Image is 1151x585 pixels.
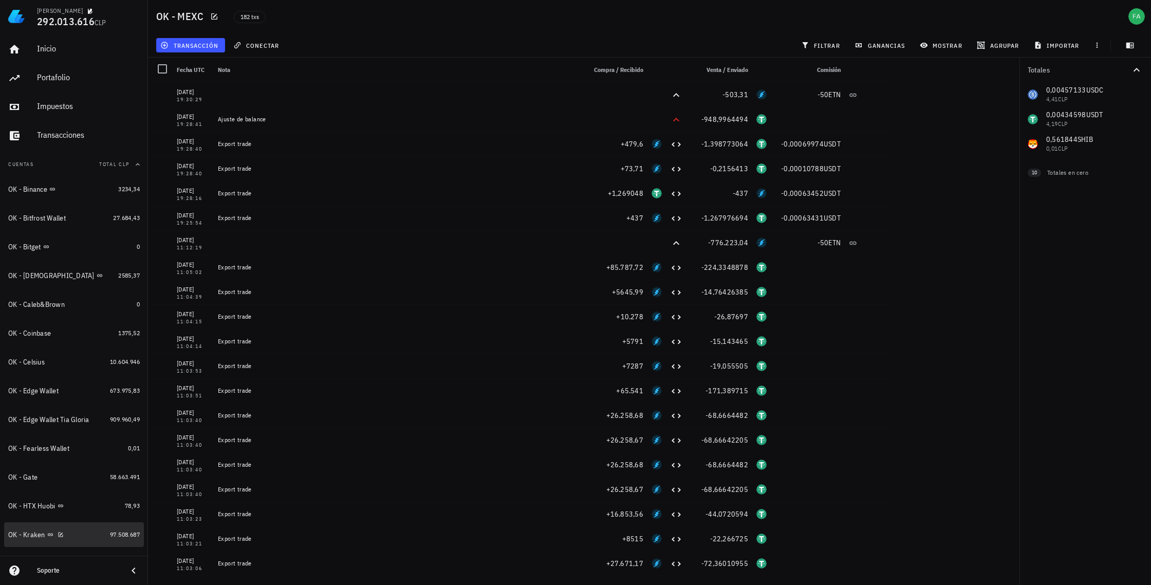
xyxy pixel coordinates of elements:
a: Inicio [4,37,144,62]
a: OK - Binance 3234,34 [4,177,144,202]
span: Total CLP [99,161,129,168]
span: +16.853,56 [606,509,644,519]
h1: OK - MEXC [156,8,207,25]
a: OK - Bitget 0 [4,234,144,259]
span: -26,87697 [714,312,748,321]
div: 11:04:14 [177,344,210,349]
div: 11:03:40 [177,492,210,497]
div: USDT-icon [756,558,767,569]
div: ETN-icon [756,188,767,198]
button: mostrar [916,38,969,52]
button: ganancias [850,38,912,52]
div: 11:03:06 [177,566,210,571]
div: USDT-icon [756,163,767,174]
span: +1,269048 [608,189,643,198]
div: Transacciones [37,130,140,140]
div: [DATE] [177,260,210,270]
div: OK - Binance [8,185,47,194]
span: USDT [824,213,841,223]
div: Export trade [218,313,578,321]
div: [DATE] [177,235,210,245]
img: LedgiFi [8,8,25,25]
span: -14,76426385 [701,287,748,297]
div: [DATE] [177,334,210,344]
span: USDT [824,189,841,198]
div: [DATE] [177,112,210,122]
div: ETN-icon [652,361,662,371]
div: 11:03:40 [177,467,210,472]
div: ETN-icon [652,139,662,149]
span: -0,00010788 [781,164,824,173]
a: OK - [DEMOGRAPHIC_DATA] 2585,37 [4,263,144,288]
span: -68,66642205 [701,435,748,445]
span: 1375,52 [118,329,140,337]
span: -1,398773064 [701,139,748,149]
span: -44,0720594 [706,509,748,519]
div: Compra / Recibido [582,58,647,82]
div: Impuestos [37,101,140,111]
div: USDT-icon [756,139,767,149]
div: 11:03:53 [177,369,210,374]
a: Transacciones [4,123,144,148]
div: USDT-icon [652,188,662,198]
div: 11:05:02 [177,270,210,275]
span: importar [1036,41,1080,49]
div: USDT-icon [756,361,767,371]
div: Inicio [37,44,140,53]
div: ETN-icon [652,460,662,470]
span: Venta / Enviado [707,66,748,74]
span: -503,31 [722,90,748,99]
div: 19:30:29 [177,97,210,102]
div: [DATE] [177,432,210,443]
div: USDT-icon [756,509,767,519]
div: [DATE] [177,309,210,319]
div: USDT-icon [756,312,767,322]
span: Fecha UTC [177,66,205,74]
span: -72,36010955 [701,559,748,568]
span: 182 txs [240,11,259,23]
div: ETN-icon [756,237,767,248]
div: 11:03:51 [177,393,210,398]
div: 11:04:15 [177,319,210,324]
span: 97.508.687 [110,531,140,538]
span: 0 [137,243,140,250]
button: CuentasTotal CLP [4,152,144,177]
div: OK - Bitfrost Wallet [8,214,66,223]
span: -437 [733,189,748,198]
span: Nota [218,66,230,74]
span: agrupar [979,41,1019,49]
div: Soporte [37,566,119,575]
div: Totales en cero [1047,168,1122,177]
a: OK - Gate 58.663.491 [4,465,144,489]
span: 27.684,43 [113,214,140,222]
div: Export trade [218,362,578,370]
div: avatar [1128,8,1145,25]
div: Export trade [218,387,578,395]
span: +73,71 [621,164,644,173]
div: ETN-icon [652,287,662,297]
span: USDT [824,164,841,173]
span: 0 [137,300,140,308]
div: OK - Fearless Wallet [8,444,69,453]
a: OK - Fearless Wallet 0,01 [4,436,144,461]
div: OK - Edge Wallet [8,387,59,395]
span: ETN [828,90,841,99]
span: +479,6 [621,139,644,149]
span: 78,93 [125,502,140,509]
span: -68,6664482 [706,460,748,469]
span: -50 [818,238,829,247]
div: USDT-icon [756,410,767,421]
span: -0,2156413 [710,164,749,173]
div: [DATE] [177,136,210,147]
div: Venta / Enviado [686,58,752,82]
span: 58.663.491 [110,473,140,481]
span: -19,055505 [710,361,749,371]
div: [DATE] [177,531,210,541]
span: +5791 [622,337,643,346]
div: Export trade [218,436,578,444]
div: ETN-icon [652,386,662,396]
span: -0,00069974 [781,139,824,149]
span: +27.671,17 [606,559,644,568]
div: Export trade [218,140,578,148]
a: OK - Bitfrost Wallet 27.684,43 [4,206,144,230]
